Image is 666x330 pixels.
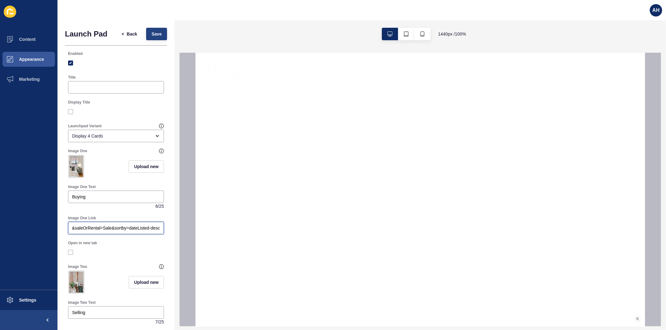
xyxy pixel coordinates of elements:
span: 25 [159,203,164,209]
span: 25 [159,319,164,325]
a: 0447 809 699 [397,12,437,19]
img: Netley Property Logo [12,3,62,31]
span: / [158,319,159,325]
span: / [158,203,159,209]
label: Image One Text [68,184,96,189]
button: <Back [116,28,143,40]
a: Sales [233,12,245,19]
span: < [122,31,124,37]
img: d0bbcbf967778dc0c772f925db227527.jpg [69,156,83,177]
label: Image Two [68,264,87,269]
label: Image Two Text [68,300,96,305]
label: Launchpad Variant [68,124,101,129]
span: AH [652,7,659,13]
span: 7 [155,319,158,325]
a: Get in Touch [197,139,252,155]
button: Upload new [129,160,164,173]
span: Upload new [134,163,159,170]
button: Upload new [129,276,164,289]
div: 0447 809 699 [405,12,437,19]
label: Image One [68,148,87,153]
button: Save [146,28,167,40]
h1: Launch Pad [65,30,107,38]
a: Property Management [271,12,323,19]
div: open menu [68,130,164,142]
span: Upload new [134,279,159,285]
label: Open in new tab [68,240,97,245]
span: Save [151,31,162,37]
span: 1440 px / 100 % [438,31,466,37]
label: Title [68,75,76,80]
img: e430a3a34ec8fc7ba58d26b9706290f6.jpg [69,272,83,293]
a: About Us [349,12,372,19]
label: Enabled [68,51,83,56]
span: 6 [155,203,158,209]
div: Scroll [2,242,447,270]
label: Display Title [68,100,90,105]
span: Back [127,31,137,37]
label: Image One Link [68,216,96,221]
